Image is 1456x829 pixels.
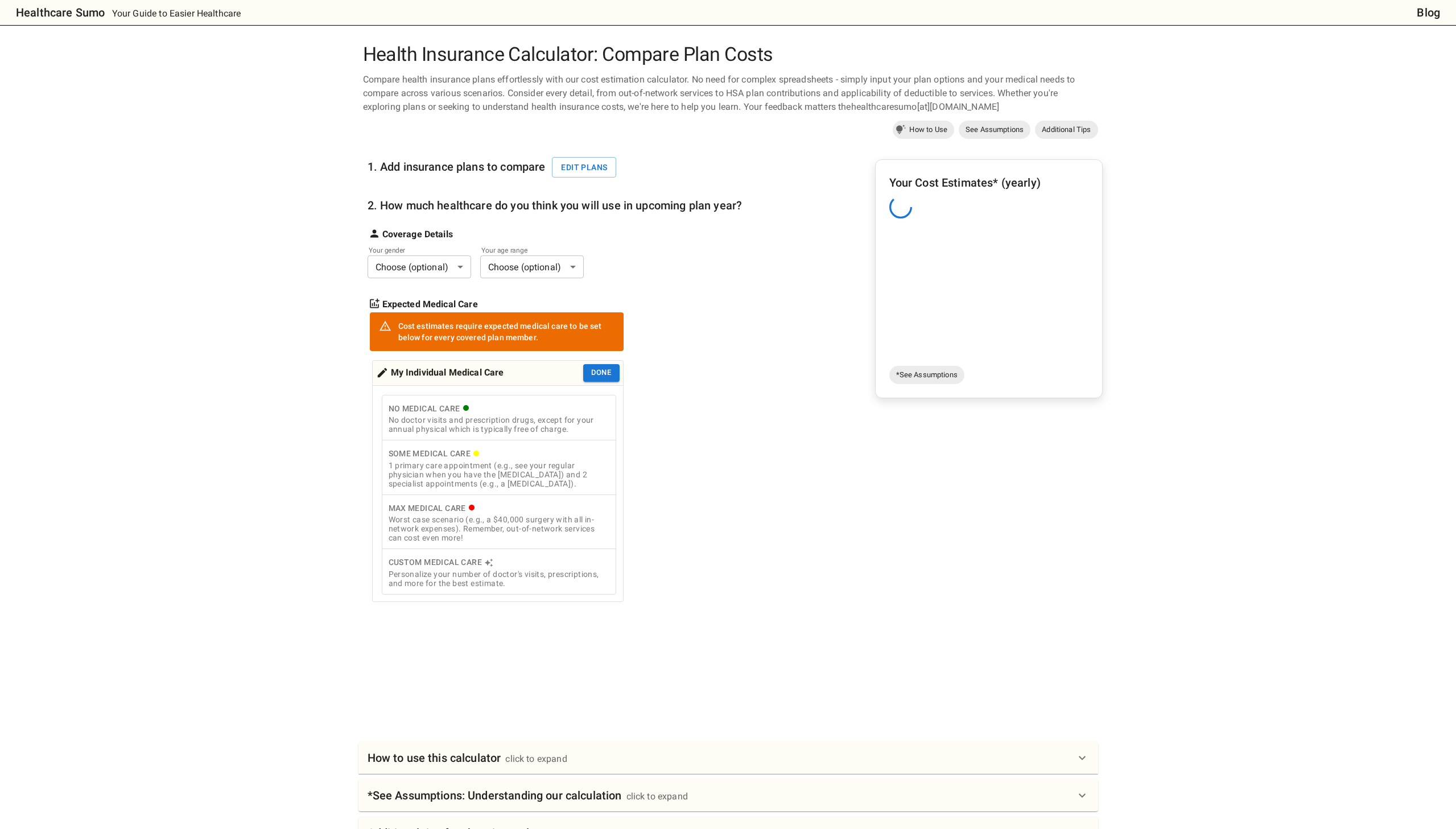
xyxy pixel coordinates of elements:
[382,494,616,550] button: Max Medical CareWorst case scenario (e.g., a $40,000 surgery with all in-network expenses). Remem...
[889,366,964,384] a: *See Assumptions
[16,3,105,22] h6: Healthcare Sumo
[481,245,568,255] label: Your age range
[368,196,743,215] h6: 2. How much healthcare do you think you will use in upcoming plan year?
[480,255,584,278] div: Choose (optional)
[389,555,609,570] div: Custom Medical Care
[358,779,1098,811] div: *See Assumptions: Understanding our calculationclick to expand
[382,298,478,311] strong: Expected Medical Care
[505,752,567,766] div: click to expand
[382,228,453,241] strong: Coverage Details
[358,742,1098,774] div: How to use this calculatorclick to expand
[389,415,609,434] div: No doctor visits and prescription drugs, except for your annual physical which is typically free ...
[382,440,616,495] button: Some Medical Care1 primary care appointment (e.g., see your regular physician when you have the [...
[626,790,688,803] div: click to expand
[389,501,609,515] div: Max Medical Care
[112,7,241,20] p: Your Guide to Easier Healthcare
[1035,124,1098,135] span: Additional Tips
[1035,121,1098,139] a: Additional Tips
[889,369,964,381] span: *See Assumptions
[368,786,622,805] h6: *See Assumptions: Understanding our calculation
[358,73,1098,114] div: Compare health insurance plans effortlessly with our cost estimation calculator. No need for comp...
[893,121,954,139] a: How to Use
[389,447,609,461] div: Some Medical Care
[7,3,105,22] a: Healthcare Sumo
[368,749,501,767] h6: How to use this calculator
[368,157,624,178] h6: 1. Add insurance plans to compare
[389,461,609,488] div: 1 primary care appointment (e.g., see your regular physician when you have the [MEDICAL_DATA]) an...
[382,548,616,595] button: Custom Medical CarePersonalize your number of doctor's visits, prescriptions, and more for the be...
[1417,3,1440,22] a: Blog
[389,515,609,542] div: Worst case scenario (e.g., a $40,000 surgery with all in-network expenses). Remember, out-of-netw...
[368,255,471,278] div: Choose (optional)
[889,174,1088,192] h6: Your Cost Estimates* (yearly)
[376,364,504,382] div: My Individual Medical Care
[583,364,620,382] button: Done
[389,570,609,588] div: Personalize your number of doctor's visits, prescriptions, and more for the best estimate.
[552,157,616,178] button: Edit plans
[902,124,954,135] span: How to Use
[959,121,1030,139] a: See Assumptions
[959,124,1030,135] span: See Assumptions
[369,245,455,255] label: Your gender
[382,395,616,595] div: cost type
[389,402,609,416] div: No Medical Care
[382,395,616,441] button: No Medical CareNo doctor visits and prescription drugs, except for your annual physical which is ...
[398,316,614,348] div: Cost estimates require expected medical care to be set below for every covered plan member.
[358,43,1098,66] h1: Health Insurance Calculator: Compare Plan Costs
